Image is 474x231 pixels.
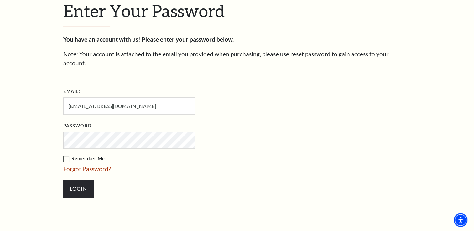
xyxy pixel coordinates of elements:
[63,1,225,21] span: Enter Your Password
[63,165,111,172] a: Forgot Password?
[63,180,94,198] input: Submit button
[142,36,234,43] strong: Please enter your password below.
[63,155,258,163] label: Remember Me
[63,50,411,68] p: Note: Your account is attached to the email you provided when purchasing, please use reset passwo...
[63,36,140,43] strong: You have an account with us!
[63,122,91,130] label: Password
[63,88,81,95] label: Email:
[63,97,195,115] input: Required
[454,213,467,227] div: Accessibility Menu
